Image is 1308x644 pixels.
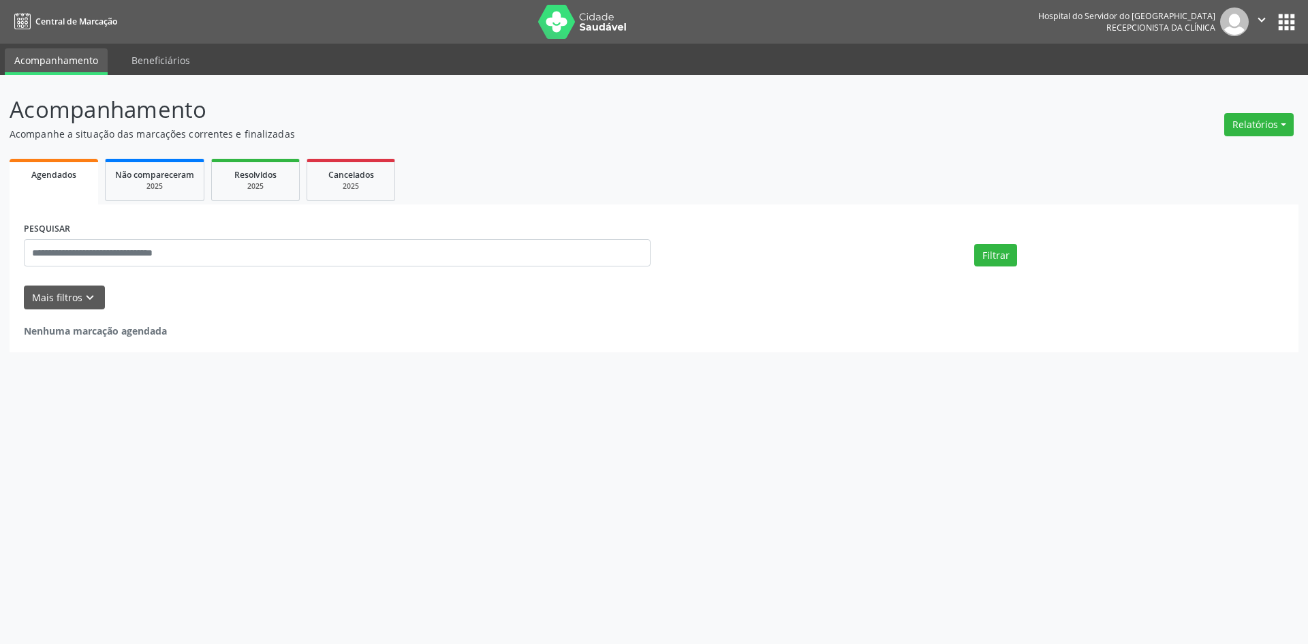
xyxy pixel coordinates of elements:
[122,48,200,72] a: Beneficiários
[10,127,912,141] p: Acompanhe a situação das marcações correntes e finalizadas
[1038,10,1215,22] div: Hospital do Servidor do [GEOGRAPHIC_DATA]
[10,10,117,33] a: Central de Marcação
[1254,12,1269,27] i: 
[234,169,277,181] span: Resolvidos
[974,244,1017,267] button: Filtrar
[1275,10,1298,34] button: apps
[1106,22,1215,33] span: Recepcionista da clínica
[1249,7,1275,36] button: 
[35,16,117,27] span: Central de Marcação
[221,181,290,191] div: 2025
[31,169,76,181] span: Agendados
[115,169,194,181] span: Não compareceram
[82,290,97,305] i: keyboard_arrow_down
[10,93,912,127] p: Acompanhamento
[1220,7,1249,36] img: img
[24,219,70,240] label: PESQUISAR
[24,324,167,337] strong: Nenhuma marcação agendada
[24,286,105,309] button: Mais filtroskeyboard_arrow_down
[328,169,374,181] span: Cancelados
[317,181,385,191] div: 2025
[5,48,108,75] a: Acompanhamento
[115,181,194,191] div: 2025
[1224,113,1294,136] button: Relatórios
